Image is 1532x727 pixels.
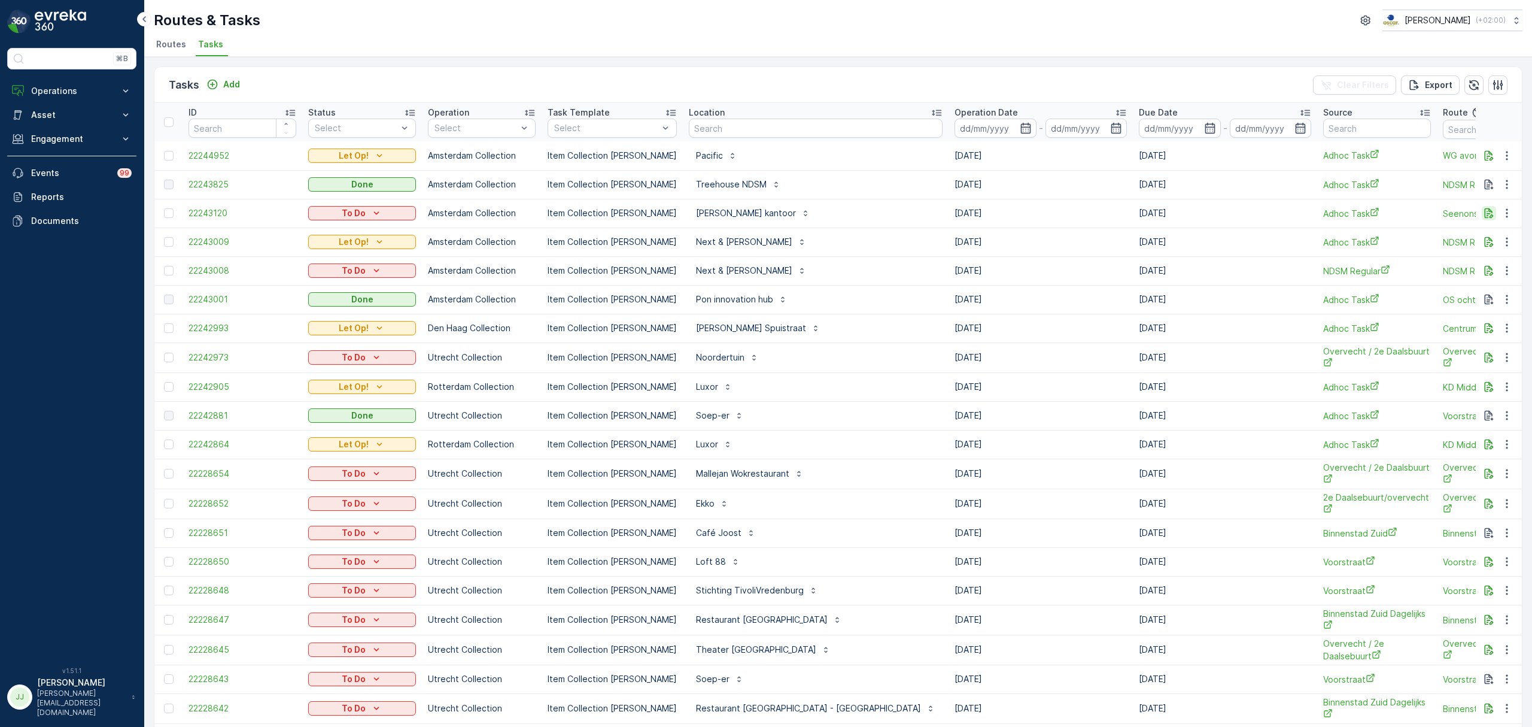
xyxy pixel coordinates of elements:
[1323,293,1431,306] span: Adhoc Task
[164,704,174,713] div: Toggle Row Selected
[189,702,296,714] a: 22228642
[189,614,296,626] a: 22228647
[164,208,174,218] div: Toggle Row Selected
[308,555,416,569] button: To Do
[7,209,136,233] a: Documents
[31,215,132,227] p: Documents
[949,314,1133,343] td: [DATE]
[308,467,416,481] button: To Do
[7,10,31,34] img: logo
[689,523,763,543] button: Café Joost
[1323,556,1431,568] span: Voorstraat
[1323,638,1431,662] a: Overvecht / 2e Daalsebuurt
[189,527,296,539] span: 22228651
[1133,605,1317,635] td: [DATE]
[696,178,767,190] p: Treehouse NDSM
[1133,228,1317,256] td: [DATE]
[189,107,197,119] p: ID
[308,672,416,686] button: To Do
[1323,527,1431,540] a: Binnenstad Zuid
[689,610,849,629] button: Restaurant [GEOGRAPHIC_DATA]
[308,701,416,716] button: To Do
[189,381,296,393] a: 22242905
[1133,285,1317,314] td: [DATE]
[1323,462,1431,486] a: Overvecht / 2e Daalsbuurt
[342,498,366,510] p: To Do
[1323,265,1431,277] a: NDSM Regular
[189,584,296,596] span: 22228648
[31,85,113,97] p: Operations
[308,263,416,278] button: To Do
[189,265,296,277] span: 22243008
[156,38,186,50] span: Routes
[1401,75,1460,95] button: Export
[1476,16,1506,25] p: ( +02:00 )
[342,702,366,714] p: To Do
[164,645,174,655] div: Toggle Row Selected
[308,149,416,163] button: Let Op!
[7,185,136,209] a: Reports
[35,10,86,34] img: logo_dark-DEwI_e13.png
[1133,459,1317,489] td: [DATE]
[696,468,789,480] p: Mallejan Wokrestaurant
[1323,410,1431,422] span: Adhoc Task
[351,410,373,422] p: Done
[1323,236,1431,249] a: Adhoc Task
[1323,149,1431,162] span: Adhoc Task
[189,498,296,510] a: 22228652
[1133,256,1317,285] td: [DATE]
[949,141,1133,170] td: [DATE]
[696,644,816,656] p: Theater [GEOGRAPHIC_DATA]
[1133,199,1317,228] td: [DATE]
[7,127,136,151] button: Engagement
[696,410,729,422] p: Soep-er
[342,352,366,363] p: To Do
[308,437,416,452] button: Let Op!
[1323,438,1431,451] a: Adhoc Task
[308,526,416,540] button: To Do
[189,644,296,656] a: 22228645
[689,640,838,659] button: Theater [GEOGRAPHIC_DATA]
[169,77,199,93] p: Tasks
[308,583,416,598] button: To Do
[342,468,366,480] p: To Do
[308,643,416,657] button: To Do
[7,161,136,185] a: Events99
[164,440,174,449] div: Toggle Row Selected
[308,321,416,335] button: Let Op!
[696,322,806,334] p: [PERSON_NAME] Spuistraat
[1133,519,1317,547] td: [DATE]
[949,372,1133,401] td: [DATE]
[342,527,366,539] p: To Do
[189,352,296,363] span: 22242973
[342,265,366,277] p: To Do
[164,528,174,538] div: Toggle Row Selected
[154,11,260,30] p: Routes & Tasks
[689,175,788,194] button: Treehouse NDSM
[189,119,296,138] input: Search
[189,178,296,190] span: 22243825
[189,410,296,422] a: 22242881
[689,348,766,367] button: Noordertuin
[1133,489,1317,519] td: [DATE]
[696,438,718,450] p: Luxor
[339,150,369,162] p: Let Op!
[689,146,744,165] button: Pacific
[189,322,296,334] a: 22242993
[1323,322,1431,335] span: Adhoc Task
[1425,79,1452,91] p: Export
[164,469,174,478] div: Toggle Row Selected
[696,673,729,685] p: Soep-er
[31,167,110,179] p: Events
[696,702,921,714] p: Restaurant [GEOGRAPHIC_DATA] - [GEOGRAPHIC_DATA]
[189,468,296,480] span: 22228654
[1323,608,1431,632] span: Binnenstad Zuid Dagelijks
[189,236,296,248] a: 22243009
[689,119,943,138] input: Search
